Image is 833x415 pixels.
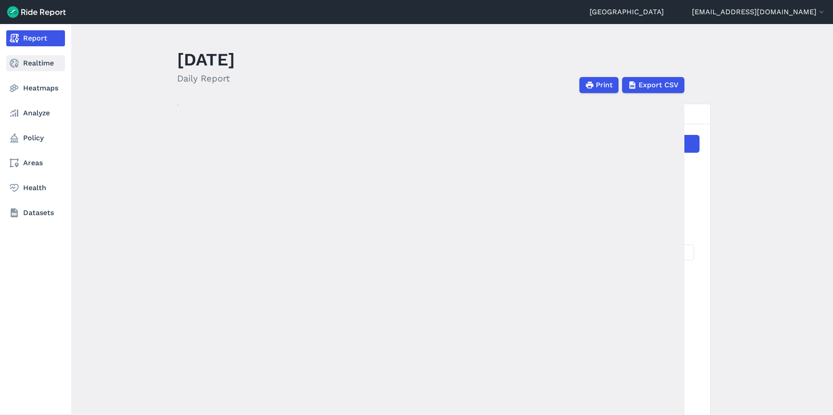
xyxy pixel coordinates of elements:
[6,205,65,221] a: Datasets
[7,6,66,18] img: Ride Report
[6,55,65,71] a: Realtime
[579,77,619,93] button: Print
[6,130,65,146] a: Policy
[622,77,684,93] button: Export CSV
[6,155,65,171] a: Areas
[6,105,65,121] a: Analyze
[6,30,65,46] a: Report
[177,47,235,72] h1: [DATE]
[639,80,679,90] span: Export CSV
[596,80,613,90] span: Print
[6,180,65,196] a: Health
[590,7,664,17] a: [GEOGRAPHIC_DATA]
[692,7,826,17] button: [EMAIL_ADDRESS][DOMAIN_NAME]
[177,72,235,85] h2: Daily Report
[6,80,65,96] a: Heatmaps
